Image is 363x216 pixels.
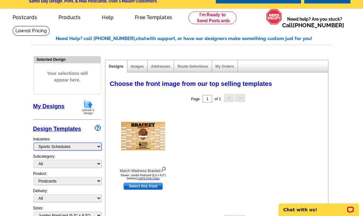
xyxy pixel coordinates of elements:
[224,94,234,102] button: <
[80,99,96,115] img: upload-design
[92,9,124,24] a: Help
[109,64,124,69] a: Designs
[33,188,101,205] div: Delivery:
[151,64,170,69] a: Addresses
[33,154,101,171] div: Subcategory:
[124,183,163,190] a: use this design
[191,97,200,101] span: Page
[160,165,166,172] img: view design details
[33,133,101,154] div: Industries:
[293,22,344,29] a: [PHONE_NUMBER]
[33,103,64,109] a: My Designs
[282,22,344,29] span: Call
[235,94,245,102] button: >
[3,9,47,24] a: Postcards
[131,64,144,69] a: Images
[33,126,81,132] a: Design Templates
[109,174,178,180] div: Shown: Jumbo Postcard (5.5 x 8.5") Delivery:
[215,97,221,101] span: of 1
[125,9,182,24] a: Free Templates
[56,35,332,42] div: Need Help? call [PHONE_NUMBER], with support, or have our designers make something custom just fo...
[110,80,272,87] span: Choose the front image from our top selling templates
[275,196,363,216] iframe: LiveChat chat widget
[121,122,165,150] img: March Madness Bracket
[48,9,91,24] a: Products
[138,177,160,180] a: USPS First Class
[109,165,178,174] div: March Madness Bracket
[136,36,146,41] span: chat
[34,56,101,62] div: Selected Design
[39,64,96,90] span: Your selections will appear here.
[215,64,234,69] a: My Orders
[266,9,282,24] img: help
[177,64,208,69] a: Route Selections
[282,16,347,29] span: Need help? Are you stuck?
[33,171,101,188] div: Product:
[95,125,101,131] img: design-wizard-help-icon.png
